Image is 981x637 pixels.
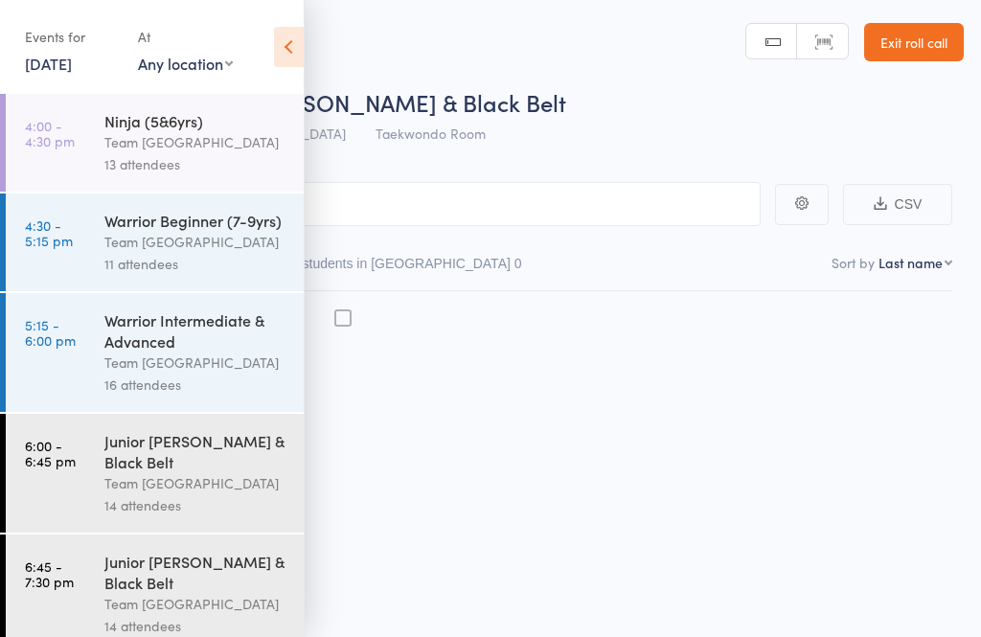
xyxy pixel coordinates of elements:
[104,472,287,494] div: Team [GEOGRAPHIC_DATA]
[104,231,287,253] div: Team [GEOGRAPHIC_DATA]
[104,593,287,615] div: Team [GEOGRAPHIC_DATA]
[104,110,287,131] div: Ninja (5&6yrs)
[25,317,76,348] time: 5:15 - 6:00 pm
[138,21,233,53] div: At
[25,558,74,589] time: 6:45 - 7:30 pm
[104,153,287,175] div: 13 attendees
[265,246,522,290] button: Other students in [GEOGRAPHIC_DATA]0
[29,182,761,226] input: Search by name
[25,21,119,53] div: Events for
[376,124,486,143] span: Taekwondo Room
[104,551,287,593] div: Junior [PERSON_NAME] & Black Belt
[878,253,943,272] div: Last name
[6,193,304,291] a: 4:30 -5:15 pmWarrior Beginner (7-9yrs)Team [GEOGRAPHIC_DATA]11 attendees
[104,352,287,374] div: Team [GEOGRAPHIC_DATA]
[832,253,875,272] label: Sort by
[104,309,287,352] div: Warrior Intermediate & Advanced
[6,414,304,533] a: 6:00 -6:45 pmJunior [PERSON_NAME] & Black BeltTeam [GEOGRAPHIC_DATA]14 attendees
[25,217,73,248] time: 4:30 - 5:15 pm
[188,86,566,118] span: Teens [PERSON_NAME] & Black Belt
[514,256,522,271] div: 0
[138,53,233,74] div: Any location
[104,615,287,637] div: 14 attendees
[6,293,304,412] a: 5:15 -6:00 pmWarrior Intermediate & AdvancedTeam [GEOGRAPHIC_DATA]16 attendees
[25,53,72,74] a: [DATE]
[104,253,287,275] div: 11 attendees
[104,494,287,516] div: 14 attendees
[104,374,287,396] div: 16 attendees
[25,438,76,468] time: 6:00 - 6:45 pm
[864,23,964,61] a: Exit roll call
[6,94,304,192] a: 4:00 -4:30 pmNinja (5&6yrs)Team [GEOGRAPHIC_DATA]13 attendees
[104,131,287,153] div: Team [GEOGRAPHIC_DATA]
[843,184,952,225] button: CSV
[104,210,287,231] div: Warrior Beginner (7-9yrs)
[25,118,75,148] time: 4:00 - 4:30 pm
[104,430,287,472] div: Junior [PERSON_NAME] & Black Belt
